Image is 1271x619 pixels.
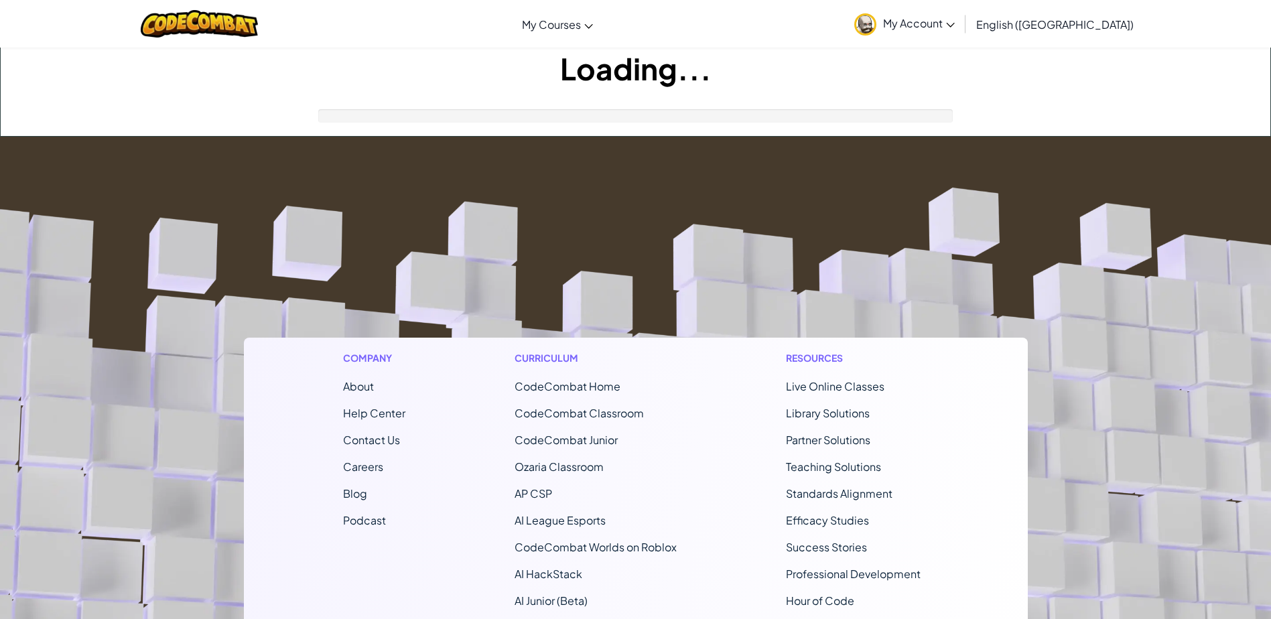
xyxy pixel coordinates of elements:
[343,406,405,420] a: Help Center
[786,379,884,393] a: Live Online Classes
[343,433,400,447] span: Contact Us
[141,10,258,38] img: CodeCombat logo
[786,460,881,474] a: Teaching Solutions
[343,351,405,365] h1: Company
[969,6,1140,42] a: English ([GEOGRAPHIC_DATA])
[786,433,870,447] a: Partner Solutions
[515,594,588,608] a: AI Junior (Beta)
[515,460,604,474] a: Ozaria Classroom
[854,13,876,36] img: avatar
[786,567,921,581] a: Professional Development
[515,540,677,554] a: CodeCombat Worlds on Roblox
[343,486,367,500] a: Blog
[786,486,892,500] a: Standards Alignment
[515,6,600,42] a: My Courses
[515,567,582,581] a: AI HackStack
[848,3,961,45] a: My Account
[522,17,581,31] span: My Courses
[883,16,955,30] span: My Account
[786,406,870,420] a: Library Solutions
[786,513,869,527] a: Efficacy Studies
[515,351,677,365] h1: Curriculum
[1,48,1270,89] h1: Loading...
[515,379,620,393] span: CodeCombat Home
[343,460,383,474] a: Careers
[343,379,374,393] a: About
[515,406,644,420] a: CodeCombat Classroom
[786,351,929,365] h1: Resources
[976,17,1134,31] span: English ([GEOGRAPHIC_DATA])
[515,513,606,527] a: AI League Esports
[786,594,854,608] a: Hour of Code
[515,433,618,447] a: CodeCombat Junior
[515,486,552,500] a: AP CSP
[343,513,386,527] a: Podcast
[786,540,867,554] a: Success Stories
